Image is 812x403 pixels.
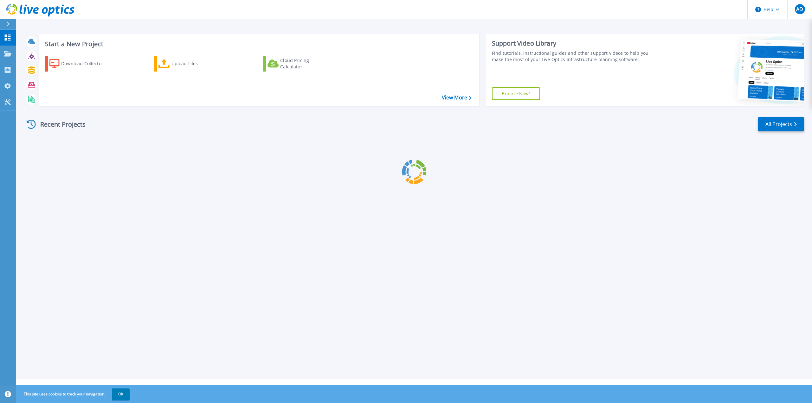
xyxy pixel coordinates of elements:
div: Download Collector [61,57,112,70]
div: Find tutorials, instructional guides and other support videos to help you make the most of your L... [492,50,657,63]
a: Upload Files [154,56,225,72]
div: Support Video Library [492,39,657,47]
a: Explore Now! [492,87,540,100]
h3: Start a New Project [45,41,471,47]
a: All Projects [758,117,804,131]
div: Recent Projects [24,116,94,132]
button: OK [112,388,130,400]
div: Upload Files [171,57,222,70]
span: This site uses cookies to track your navigation. [17,388,130,400]
a: Download Collector [45,56,116,72]
a: Cloud Pricing Calculator [263,56,334,72]
a: View More [442,95,471,101]
div: Cloud Pricing Calculator [280,57,331,70]
span: AD [796,7,803,12]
